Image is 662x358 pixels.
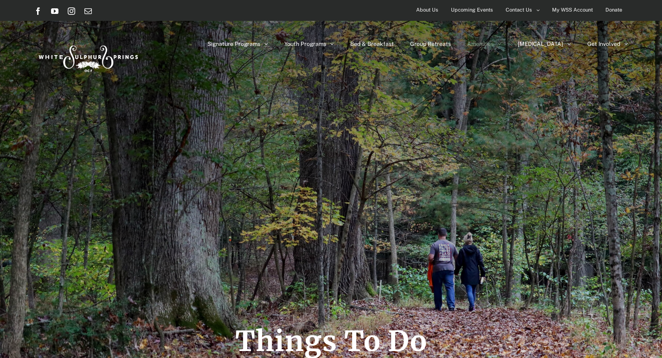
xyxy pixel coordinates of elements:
span: Group Retreats [410,41,451,47]
span: My WSS Account [552,3,593,17]
span: Amenities [467,41,494,47]
a: Group Retreats [410,21,451,67]
span: About Us [416,3,438,17]
span: Get Involved [587,41,620,47]
span: Youth Programs [284,41,326,47]
a: Bed & Breakfast [350,21,394,67]
span: Signature Programs [207,41,260,47]
span: Upcoming Events [451,3,493,17]
nav: Main Menu [207,21,628,67]
img: White Sulphur Springs Logo [34,35,141,79]
span: Contact Us [506,3,532,17]
span: Bed & Breakfast [350,41,394,47]
a: Email [84,7,92,15]
span: Donate [605,3,622,17]
a: YouTube [51,7,58,15]
a: Amenities [467,21,501,67]
span: [MEDICAL_DATA] [518,41,563,47]
a: Signature Programs [207,21,268,67]
a: Youth Programs [284,21,334,67]
a: Instagram [68,7,75,15]
a: Get Involved [587,21,628,67]
a: [MEDICAL_DATA] [518,21,571,67]
a: Facebook [34,7,42,15]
